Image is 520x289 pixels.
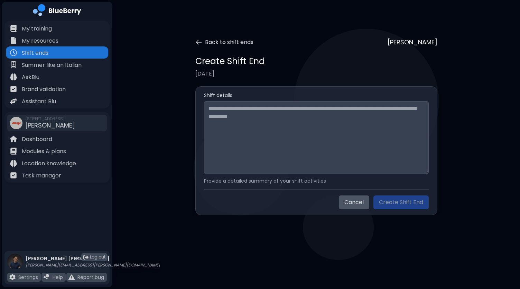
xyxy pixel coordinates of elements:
[26,262,160,268] p: [PERSON_NAME][EMAIL_ADDRESS][PERSON_NAME][DOMAIN_NAME]
[90,254,105,260] span: Log out
[83,255,89,260] img: logout
[10,73,17,80] img: file icon
[204,92,429,98] label: Shift details
[18,274,38,280] p: Settings
[204,178,429,184] p: Provide a detailed summary of your shift activities
[339,195,369,209] button: Cancel
[10,37,17,44] img: file icon
[22,172,61,180] p: Task manager
[44,274,50,280] img: file icon
[22,135,52,143] p: Dashboard
[22,49,48,57] p: Shift ends
[10,49,17,56] img: file icon
[68,274,75,280] img: file icon
[10,148,17,155] img: file icon
[22,147,66,156] p: Modules & plans
[25,116,75,122] span: [STREET_ADDRESS]
[22,159,76,168] p: Location knowledge
[10,98,17,105] img: file icon
[22,73,39,81] p: AskBlu
[33,4,81,18] img: company logo
[10,172,17,179] img: file icon
[22,61,82,69] p: Summer like an Italian
[10,160,17,167] img: file icon
[22,97,56,106] p: Assistant Blu
[25,121,75,130] span: [PERSON_NAME]
[77,274,104,280] p: Report bug
[53,274,63,280] p: Help
[10,117,22,129] img: company thumbnail
[195,38,253,46] button: Back to shift ends
[10,61,17,68] img: file icon
[26,255,160,262] p: [PERSON_NAME] [PERSON_NAME]
[10,25,17,32] img: file icon
[9,274,16,280] img: file icon
[22,85,66,94] p: Brand validation
[10,135,17,142] img: file icon
[195,70,437,78] p: [DATE]
[195,55,265,67] h1: Create Shift End
[373,195,429,209] button: Create Shift End
[388,37,437,47] p: [PERSON_NAME]
[22,25,52,33] p: My training
[22,37,58,45] p: My resources
[10,86,17,93] img: file icon
[7,254,23,276] img: profile photo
